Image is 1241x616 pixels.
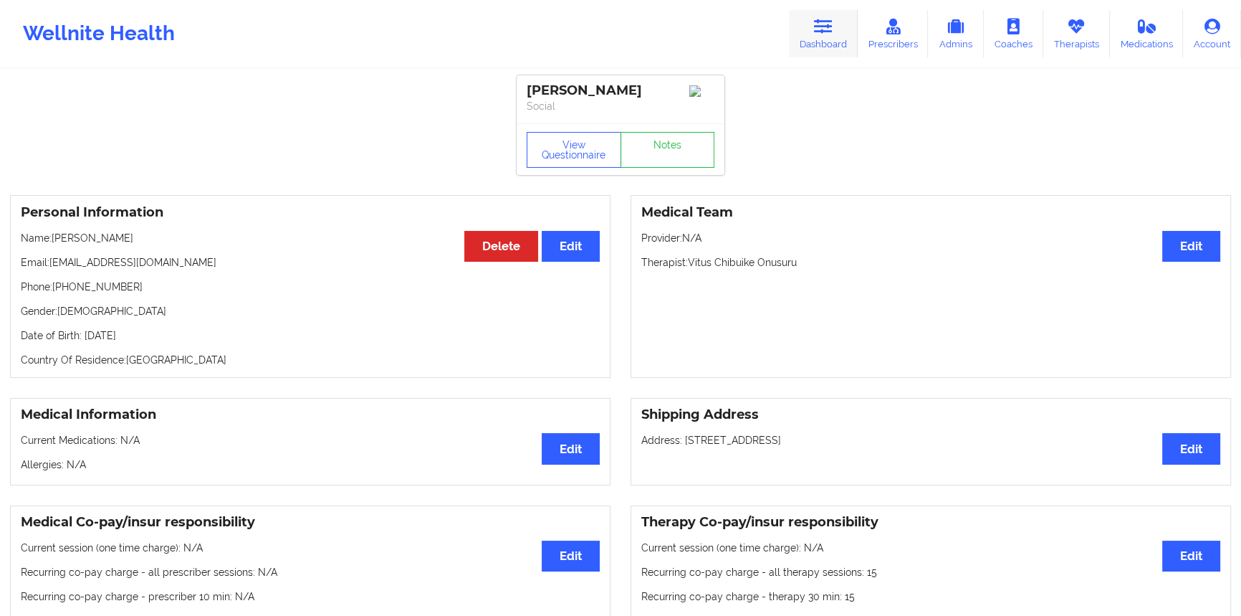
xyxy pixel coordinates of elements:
[21,407,600,423] h3: Medical Information
[21,255,600,270] p: Email: [EMAIL_ADDRESS][DOMAIN_NAME]
[1043,10,1110,57] a: Therapists
[21,328,600,343] p: Date of Birth: [DATE]
[21,353,600,367] p: Country Of Residence: [GEOGRAPHIC_DATA]
[542,231,600,262] button: Edit
[641,255,1220,270] p: Therapist: Vitus Chibuike Onusuru
[789,10,858,57] a: Dashboard
[21,304,600,318] p: Gender: [DEMOGRAPHIC_DATA]
[527,82,714,99] div: [PERSON_NAME]
[641,514,1220,531] h3: Therapy Co-pay/insur responsibility
[858,10,929,57] a: Prescribers
[641,204,1220,221] h3: Medical Team
[21,514,600,531] h3: Medical Co-pay/insur responsibility
[527,132,621,168] button: View Questionnaire
[1162,231,1220,262] button: Edit
[21,458,600,472] p: Allergies: N/A
[21,204,600,221] h3: Personal Information
[641,407,1220,423] h3: Shipping Address
[1162,433,1220,464] button: Edit
[21,541,600,555] p: Current session (one time charge): N/A
[641,565,1220,579] p: Recurring co-pay charge - all therapy sessions : 15
[641,231,1220,245] p: Provider: N/A
[928,10,984,57] a: Admins
[527,99,714,113] p: Social
[641,541,1220,555] p: Current session (one time charge): N/A
[464,231,538,262] button: Delete
[1162,541,1220,572] button: Edit
[21,280,600,294] p: Phone: [PHONE_NUMBER]
[542,433,600,464] button: Edit
[641,589,1220,604] p: Recurring co-pay charge - therapy 30 min : 15
[542,541,600,572] button: Edit
[1183,10,1241,57] a: Account
[21,565,600,579] p: Recurring co-pay charge - all prescriber sessions : N/A
[689,85,714,97] img: Image%2Fplaceholer-image.png
[620,132,715,168] a: Notes
[984,10,1043,57] a: Coaches
[21,589,600,604] p: Recurring co-pay charge - prescriber 10 min : N/A
[1110,10,1184,57] a: Medications
[21,231,600,245] p: Name: [PERSON_NAME]
[641,433,1220,447] p: Address: [STREET_ADDRESS]
[21,433,600,447] p: Current Medications: N/A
